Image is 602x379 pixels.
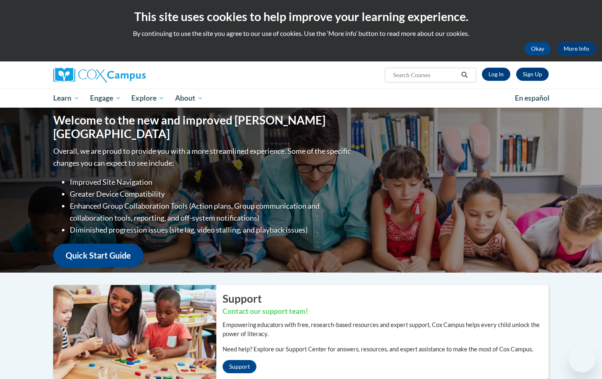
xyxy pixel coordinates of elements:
[170,89,209,108] a: About
[6,29,596,38] p: By continuing to use the site you agree to our use of cookies. Use the ‘More info’ button to read...
[53,244,143,267] a: Quick Start Guide
[53,145,353,169] p: Overall, we are proud to provide you with a more streamlined experience. Some of the specific cha...
[70,188,353,200] li: Greater Device Compatibility
[223,320,549,339] p: Empowering educators with free, research-based resources and expert support, Cox Campus helps eve...
[90,93,121,103] span: Engage
[223,360,256,373] a: Support
[47,285,216,379] img: ...
[392,70,458,80] input: Search Courses
[557,42,596,55] a: More Info
[53,68,210,82] a: Cox Campus
[53,113,353,141] h1: Welcome to the new and improved [PERSON_NAME][GEOGRAPHIC_DATA]
[48,89,85,108] a: Learn
[41,89,561,108] div: Main menu
[175,93,203,103] span: About
[510,89,555,107] a: En español
[70,224,353,236] li: Diminished progression issues (site lag, video stalling, and playback issues)
[458,70,471,80] button: Search
[53,93,79,103] span: Learn
[515,94,550,102] span: En español
[482,68,510,81] a: Log In
[70,176,353,188] li: Improved Site Navigation
[85,89,126,108] a: Engage
[131,93,164,103] span: Explore
[53,68,146,82] img: Cox Campus
[223,291,549,306] h2: Support
[6,8,596,25] h2: This site uses cookies to help improve your learning experience.
[516,68,549,81] a: Register
[524,42,551,55] button: Okay
[70,200,353,224] li: Enhanced Group Collaboration Tools (Action plans, Group communication and collaboration tools, re...
[223,306,549,317] h3: Contact our support team!
[126,89,170,108] a: Explore
[223,345,549,354] p: Need help? Explore our Support Center for answers, resources, and expert assistance to make the m...
[569,346,595,372] iframe: Botón para iniciar la ventana de mensajería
